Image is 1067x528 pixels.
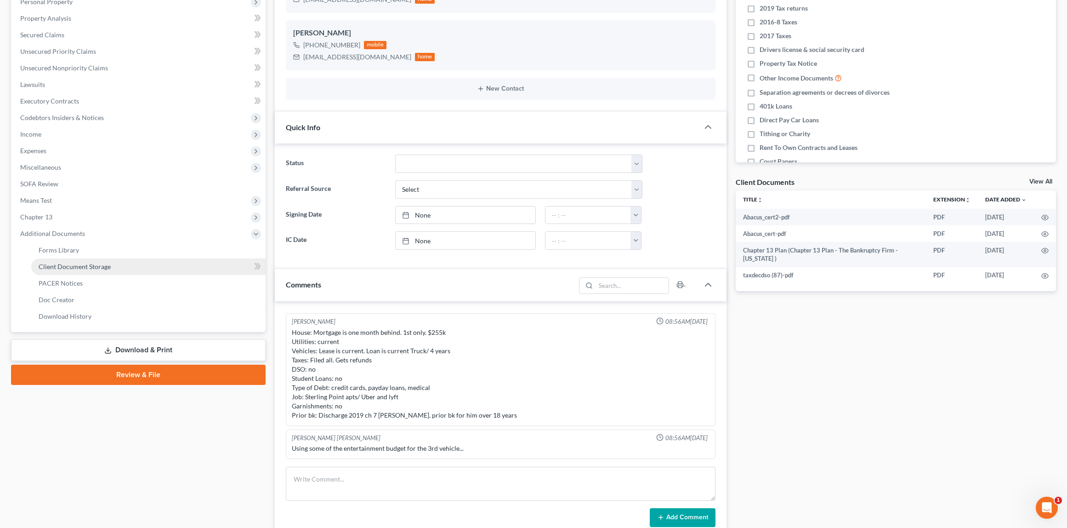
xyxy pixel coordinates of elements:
[31,308,266,325] a: Download History
[1021,197,1027,203] i: expand_more
[39,263,111,270] span: Client Document Storage
[1029,178,1052,185] a: View All
[13,10,266,27] a: Property Analysis
[13,43,266,60] a: Unsecured Priority Claims
[20,14,71,22] span: Property Analysis
[13,176,266,192] a: SOFA Review
[31,258,266,275] a: Client Document Storage
[665,434,708,442] span: 08:56AM[DATE]
[20,64,108,72] span: Unsecured Nonpriority Claims
[736,209,926,225] td: Abacus_cert2-pdf
[926,209,978,225] td: PDF
[281,180,391,199] label: Referral Source
[760,45,864,54] span: Drivers license & social security card
[39,279,83,287] span: PACER Notices
[760,31,791,40] span: 2017 Taxes
[292,328,710,420] div: House: Mortgage is one month behind. 1st only. $255k Utilities: current Vehicles: Lease is curren...
[650,508,715,528] button: Add Comment
[396,232,535,249] a: None
[760,88,890,97] span: Separation agreements or decrees of divorces
[736,225,926,242] td: Abacus_cert-pdf
[933,196,971,203] a: Extensionunfold_more
[20,130,41,138] span: Income
[1036,497,1058,519] iframe: Intercom live chat
[293,85,709,92] button: New Contact
[11,339,266,361] a: Download & Print
[20,114,104,121] span: Codebtors Insiders & Notices
[292,317,335,326] div: [PERSON_NAME]
[760,59,817,68] span: Property Tax Notice
[757,197,763,203] i: unfold_more
[760,129,810,138] span: Tithing or Charity
[13,76,266,93] a: Lawsuits
[20,196,52,204] span: Means Test
[978,267,1034,284] td: [DATE]
[760,4,808,13] span: 2019 Tax returns
[396,207,535,224] a: None
[20,31,64,39] span: Secured Claims
[303,40,360,50] div: [PHONE_NUMBER]
[760,102,792,111] span: 401k Loans
[926,242,978,267] td: PDF
[760,17,797,27] span: 2016-8 Taxes
[20,97,79,105] span: Executory Contracts
[736,242,926,267] td: Chapter 13 Plan (Chapter 13 Plan - The Bankruptcy Firm - [US_STATE] )
[736,267,926,284] td: taxdecdso (87)-pdf
[20,213,52,221] span: Chapter 13
[20,47,96,55] span: Unsecured Priority Claims
[985,196,1027,203] a: Date Added expand_more
[760,115,819,125] span: Direct Pay Car Loans
[292,444,710,453] div: Using some of the entertainment budget for the 3rd vehicle...
[13,27,266,43] a: Secured Claims
[1055,497,1062,504] span: 1
[926,225,978,242] td: PDF
[665,317,708,326] span: 08:56AM[DATE]
[39,246,79,254] span: Forms Library
[281,155,391,173] label: Status
[292,434,380,442] div: [PERSON_NAME] [PERSON_NAME]
[978,209,1034,225] td: [DATE]
[13,60,266,76] a: Unsecured Nonpriority Claims
[20,80,45,88] span: Lawsuits
[736,177,795,187] div: Client Documents
[11,365,266,385] a: Review & File
[39,296,74,304] span: Doc Creator
[596,278,669,293] input: Search...
[743,196,763,203] a: Titleunfold_more
[281,231,391,250] label: IC Date
[926,267,978,284] td: PDF
[20,180,58,188] span: SOFA Review
[415,53,435,61] div: home
[760,157,797,166] span: Court Papers
[286,123,320,132] span: Quick Info
[293,28,709,39] div: [PERSON_NAME]
[760,74,833,83] span: Other Income Documents
[20,230,85,237] span: Additional Documents
[760,143,857,152] span: Rent To Own Contracts and Leases
[978,225,1034,242] td: [DATE]
[31,275,266,292] a: PACER Notices
[978,242,1034,267] td: [DATE]
[965,197,971,203] i: unfold_more
[281,206,391,224] label: Signing Date
[286,280,321,289] span: Comments
[31,242,266,258] a: Forms Library
[545,207,631,224] input: -- : --
[20,163,61,171] span: Miscellaneous
[545,232,631,249] input: -- : --
[13,93,266,109] a: Executory Contracts
[303,52,411,62] div: [EMAIL_ADDRESS][DOMAIN_NAME]
[39,312,91,320] span: Download History
[364,41,387,49] div: mobile
[31,292,266,308] a: Doc Creator
[20,147,46,155] span: Expenses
